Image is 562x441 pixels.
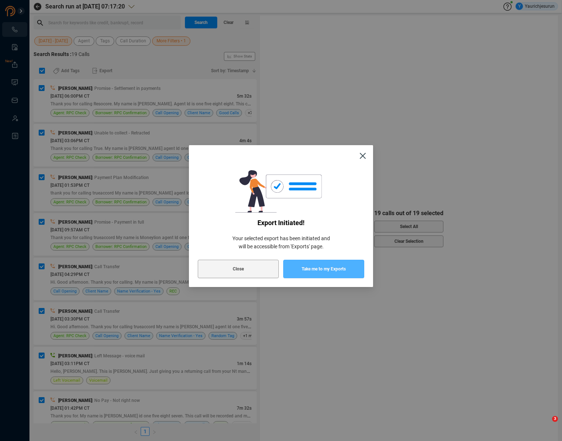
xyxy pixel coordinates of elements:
span: will be accessible from 'Exports' page. [198,242,364,251]
span: Take me to my Exports [302,260,346,278]
span: Close [233,260,244,278]
iframe: Intercom live chat [537,416,555,434]
button: Take me to my Exports [283,260,364,278]
span: Your selected export has been initiated and [198,234,364,242]
span: 3 [552,416,558,422]
span: Export initiated! [198,219,364,227]
button: Close [198,260,279,278]
button: Close [352,145,373,166]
